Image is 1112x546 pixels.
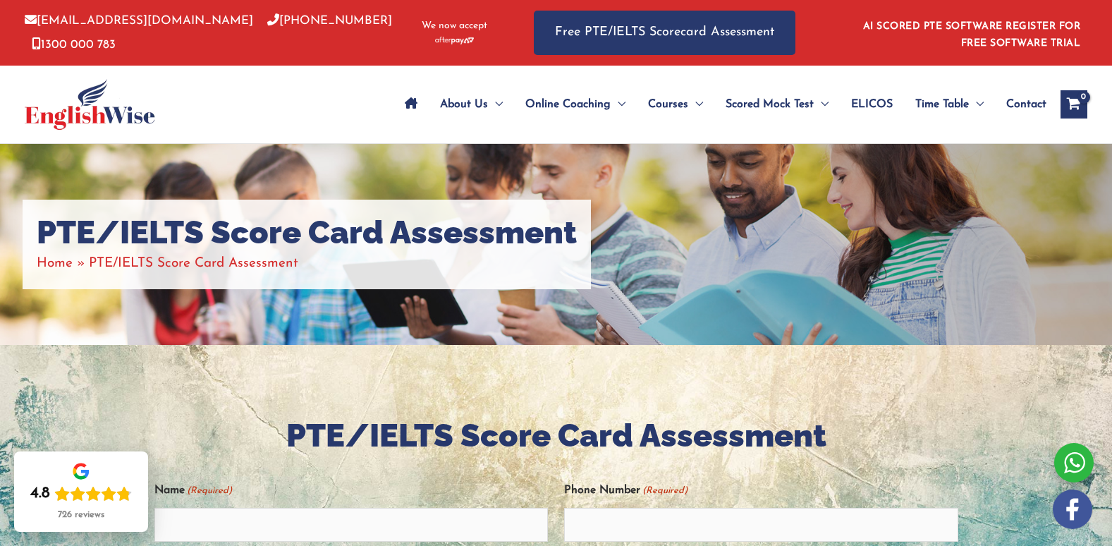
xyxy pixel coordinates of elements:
[688,80,703,129] span: Menu Toggle
[25,79,155,130] img: cropped-ew-logo
[1053,490,1092,529] img: white-facebook.png
[840,80,904,129] a: ELICOS
[995,80,1046,129] a: Contact
[726,80,814,129] span: Scored Mock Test
[863,21,1081,49] a: AI SCORED PTE SOFTWARE REGISTER FOR FREE SOFTWARE TRIAL
[642,479,688,502] span: (Required)
[30,484,50,504] div: 4.8
[267,15,392,27] a: [PHONE_NUMBER]
[37,214,577,252] h1: PTE/IELTS Score Card Assessment
[422,19,487,33] span: We now accept
[637,80,714,129] a: CoursesMenu Toggle
[488,80,503,129] span: Menu Toggle
[534,11,795,55] a: Free PTE/IELTS Scorecard Assessment
[440,80,488,129] span: About Us
[185,479,232,502] span: (Required)
[564,479,688,502] label: Phone Number
[25,15,253,27] a: [EMAIL_ADDRESS][DOMAIN_NAME]
[611,80,625,129] span: Menu Toggle
[58,509,104,521] div: 726 reviews
[969,80,984,129] span: Menu Toggle
[37,257,73,270] a: Home
[904,80,995,129] a: Time TableMenu Toggle
[393,80,1046,129] nav: Site Navigation: Main Menu
[915,80,969,129] span: Time Table
[855,10,1087,56] aside: Header Widget 1
[89,257,298,270] span: PTE/IELTS Score Card Assessment
[814,80,829,129] span: Menu Toggle
[514,80,637,129] a: Online CoachingMenu Toggle
[32,39,116,51] a: 1300 000 783
[154,415,958,457] h2: PTE/IELTS Score Card Assessment
[429,80,514,129] a: About UsMenu Toggle
[1006,80,1046,129] span: Contact
[37,252,577,275] nav: Breadcrumbs
[525,80,611,129] span: Online Coaching
[435,37,474,44] img: Afterpay-Logo
[648,80,688,129] span: Courses
[1061,90,1087,119] a: View Shopping Cart, empty
[154,479,232,502] label: Name
[851,80,893,129] span: ELICOS
[714,80,840,129] a: Scored Mock TestMenu Toggle
[30,484,132,504] div: Rating: 4.8 out of 5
